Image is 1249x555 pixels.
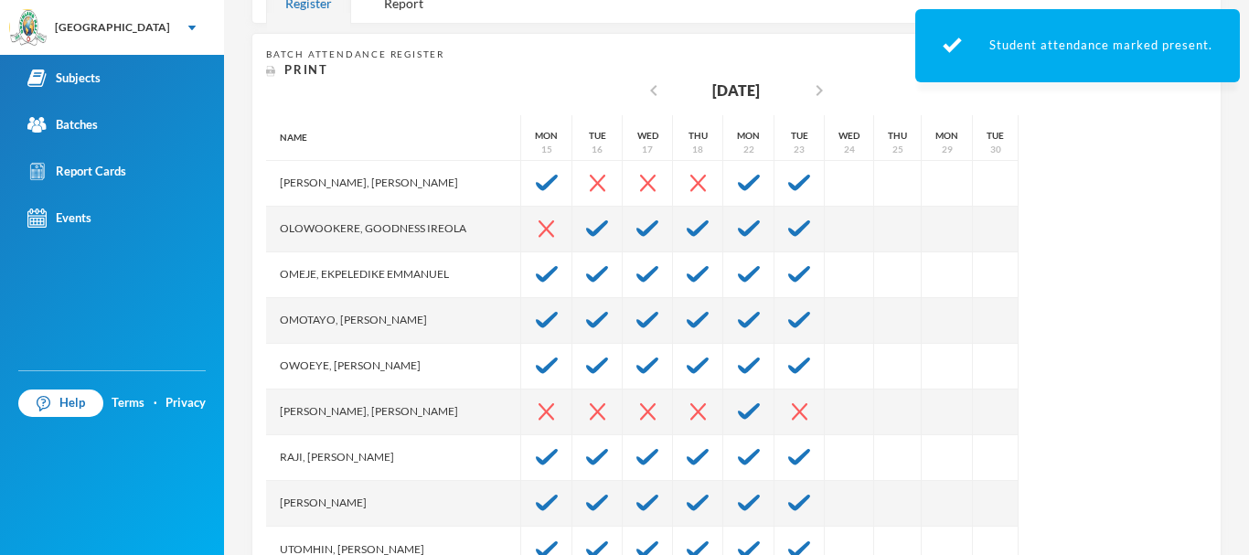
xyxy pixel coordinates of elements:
[266,161,521,207] div: [PERSON_NAME], [PERSON_NAME]
[266,48,444,59] span: Batch Attendance Register
[266,298,521,344] div: Omotayo, [PERSON_NAME]
[637,129,658,143] div: Wed
[266,435,521,481] div: Raji, [PERSON_NAME]
[266,252,521,298] div: Omeje, Ekpeledike Emmanuel
[266,207,521,252] div: Olowookere, Goodness Ireola
[743,143,754,156] div: 22
[737,129,760,143] div: Mon
[10,10,47,47] img: logo
[284,62,328,77] span: Print
[55,19,170,36] div: [GEOGRAPHIC_DATA]
[165,394,206,412] a: Privacy
[712,80,760,101] div: [DATE]
[27,162,126,181] div: Report Cards
[592,143,603,156] div: 16
[888,129,907,143] div: Thu
[990,143,1001,156] div: 30
[266,344,521,390] div: Owoeye, [PERSON_NAME]
[643,80,665,101] i: chevron_left
[266,115,521,161] div: Name
[266,481,521,527] div: [PERSON_NAME]
[915,9,1240,82] div: Student attendance marked present.
[27,208,91,228] div: Events
[844,143,855,156] div: 24
[112,394,144,412] a: Terms
[692,143,703,156] div: 18
[266,390,521,435] div: [PERSON_NAME], [PERSON_NAME]
[541,143,552,156] div: 15
[892,143,903,156] div: 25
[642,143,653,156] div: 17
[589,129,606,143] div: Tue
[808,80,830,101] i: chevron_right
[18,390,103,417] a: Help
[942,143,953,156] div: 29
[791,129,808,143] div: Tue
[27,69,101,88] div: Subjects
[838,129,859,143] div: Wed
[987,129,1004,143] div: Tue
[689,129,708,143] div: Thu
[935,129,958,143] div: Mon
[535,129,558,143] div: Mon
[154,394,157,412] div: ·
[794,143,805,156] div: 23
[27,115,98,134] div: Batches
